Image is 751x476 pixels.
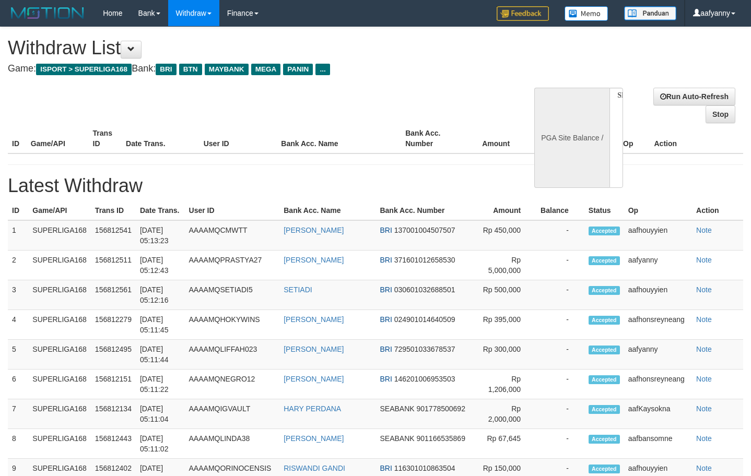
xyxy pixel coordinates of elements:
[91,340,136,370] td: 156812495
[375,201,476,220] th: Bank Acc. Number
[28,399,91,429] td: SUPERLIGA168
[284,464,345,472] a: RISWANDI GANDI
[28,251,91,280] td: SUPERLIGA168
[91,280,136,310] td: 156812561
[28,201,91,220] th: Game/API
[624,201,692,220] th: Op
[185,220,280,251] td: AAAAMQCMWTT
[205,64,249,75] span: MAYBANK
[589,465,620,473] span: Accepted
[380,315,392,324] span: BRI
[279,201,375,220] th: Bank Acc. Name
[476,201,536,220] th: Amount
[8,64,490,74] h4: Game: Bank:
[380,434,414,443] span: SEABANK
[91,201,136,220] th: Trans ID
[476,220,536,251] td: Rp 450,000
[185,399,280,429] td: AAAAMQIGVAULT
[8,280,28,310] td: 3
[476,429,536,459] td: Rp 67,645
[89,124,122,153] th: Trans ID
[589,375,620,384] span: Accepted
[476,310,536,340] td: Rp 395,000
[589,346,620,354] span: Accepted
[8,220,28,251] td: 1
[380,464,392,472] span: BRI
[277,124,401,153] th: Bank Acc. Name
[624,251,692,280] td: aafyanny
[380,256,392,264] span: BRI
[185,201,280,220] th: User ID
[525,124,582,153] th: Balance
[416,404,465,413] span: 901778500692
[584,201,624,220] th: Status
[185,251,280,280] td: AAAAMQPRASTYA27
[185,280,280,310] td: AAAAMQSETIADI5
[28,310,91,340] td: SUPERLIGA168
[380,375,392,383] span: BRI
[251,64,281,75] span: MEGA
[136,310,185,340] td: [DATE] 05:11:45
[380,285,392,294] span: BRI
[8,201,28,220] th: ID
[394,256,455,264] span: 371601012658530
[394,226,455,234] span: 137001004507507
[380,404,414,413] span: SEABANK
[476,251,536,280] td: Rp 5,000,000
[91,220,136,251] td: 156812541
[624,399,692,429] td: aafKaysokna
[394,464,455,472] span: 116301010863504
[8,38,490,58] h1: Withdraw List
[476,280,536,310] td: Rp 500,000
[536,340,584,370] td: -
[136,251,185,280] td: [DATE] 05:12:43
[156,64,176,75] span: BRI
[284,434,344,443] a: [PERSON_NAME]
[624,220,692,251] td: aafhouyyien
[380,226,392,234] span: BRI
[8,310,28,340] td: 4
[179,64,202,75] span: BTN
[624,429,692,459] td: aafbansomne
[91,429,136,459] td: 156812443
[36,64,132,75] span: ISPORT > SUPERLIGA168
[28,220,91,251] td: SUPERLIGA168
[619,124,650,153] th: Op
[624,280,692,310] td: aafhouyyien
[394,315,455,324] span: 024901014640509
[463,124,525,153] th: Amount
[91,310,136,340] td: 156812279
[28,340,91,370] td: SUPERLIGA168
[401,124,463,153] th: Bank Acc. Number
[536,220,584,251] td: -
[284,345,344,353] a: [PERSON_NAME]
[284,404,341,413] a: HARY PERDANA
[624,310,692,340] td: aafhonsreyneang
[653,88,735,105] a: Run Auto-Refresh
[185,370,280,399] td: AAAAMQNEGRO12
[8,251,28,280] td: 2
[8,124,27,153] th: ID
[394,345,455,353] span: 729501033678537
[565,6,608,21] img: Button%20Memo.svg
[91,251,136,280] td: 156812511
[696,256,712,264] a: Note
[589,256,620,265] span: Accepted
[8,175,743,196] h1: Latest Withdraw
[136,399,185,429] td: [DATE] 05:11:04
[696,375,712,383] a: Note
[536,251,584,280] td: -
[315,64,330,75] span: ...
[8,340,28,370] td: 5
[416,434,465,443] span: 901166535869
[696,345,712,353] a: Note
[536,310,584,340] td: -
[28,370,91,399] td: SUPERLIGA168
[136,280,185,310] td: [DATE] 05:12:16
[27,124,89,153] th: Game/API
[8,429,28,459] td: 8
[28,429,91,459] td: SUPERLIGA168
[284,226,344,234] a: [PERSON_NAME]
[284,285,312,294] a: SETIADI
[589,227,620,235] span: Accepted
